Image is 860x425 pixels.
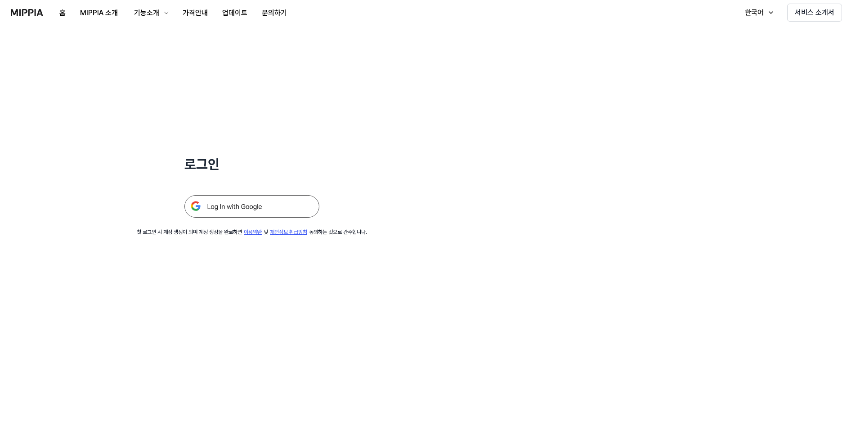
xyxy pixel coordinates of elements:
a: 이용약관 [244,229,262,235]
button: 홈 [52,4,73,22]
button: 서비스 소개서 [787,4,842,22]
div: 기능소개 [132,8,161,18]
button: 업데이트 [215,4,255,22]
button: 기능소개 [125,4,175,22]
div: 첫 로그인 시 계정 생성이 되며 계정 생성을 완료하면 및 동의하는 것으로 간주합니다. [137,228,367,236]
button: 한국어 [736,4,780,22]
button: 문의하기 [255,4,294,22]
img: logo [11,9,43,16]
button: MIPPIA 소개 [73,4,125,22]
img: 구글 로그인 버튼 [184,195,319,218]
div: 한국어 [743,7,766,18]
a: 업데이트 [215,0,255,25]
h1: 로그인 [184,155,319,174]
a: 개인정보 취급방침 [270,229,307,235]
button: 가격안내 [175,4,215,22]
